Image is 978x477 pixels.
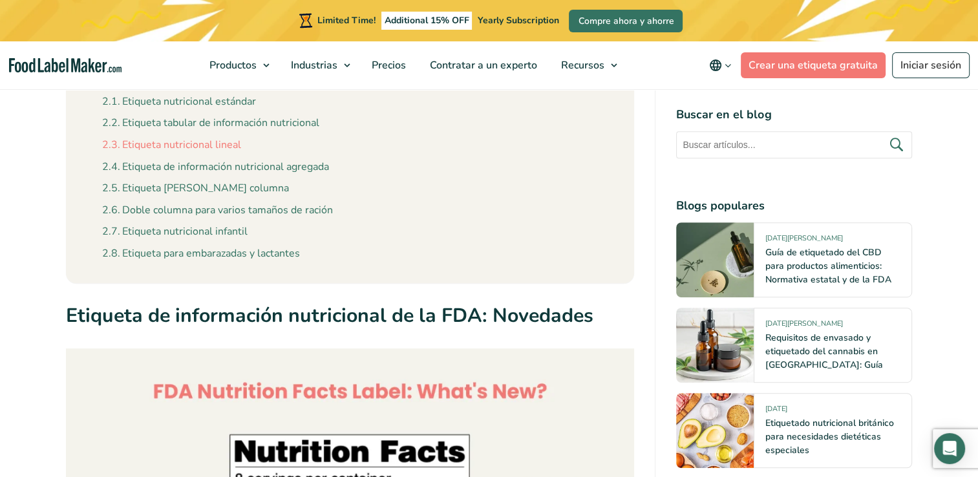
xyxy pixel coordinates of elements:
[368,58,407,72] span: Precios
[102,246,300,262] a: Etiqueta para embarazadas y lactantes
[102,137,241,154] a: Etiqueta nutricional lineal
[549,41,624,89] a: Recursos
[418,41,546,89] a: Contratar a un experto
[765,404,787,419] span: [DATE]
[765,319,842,334] span: [DATE][PERSON_NAME]
[381,12,473,30] span: Additional 15% OFF
[765,417,893,456] a: Etiquetado nutricional británico para necesidades dietéticas especiales
[102,224,248,240] a: Etiqueta nutricional infantil
[765,332,882,371] a: Requisitos de envasado y etiquetado del cannabis en [GEOGRAPHIC_DATA]: Guía
[360,41,415,89] a: Precios
[198,41,276,89] a: Productos
[279,41,357,89] a: Industrias
[102,94,256,111] a: Etiqueta nutricional estándar
[102,180,289,197] a: Etiqueta [PERSON_NAME] columna
[676,131,912,158] input: Buscar artículos...
[317,14,376,26] span: Limited Time!
[676,197,912,215] h4: Blogs populares
[426,58,538,72] span: Contratar a un experto
[206,58,258,72] span: Productos
[741,52,886,78] a: Crear una etiqueta gratuita
[765,233,842,248] span: [DATE][PERSON_NAME]
[676,106,912,123] h4: Buscar en el blog
[934,433,965,464] div: Open Intercom Messenger
[765,246,891,286] a: Guía de etiquetado del CBD para productos alimenticios: Normativa estatal y de la FDA
[557,58,606,72] span: Recursos
[102,202,333,219] a: Doble columna para varios tamaños de ración
[892,52,970,78] a: Iniciar sesión
[102,159,329,176] a: Etiqueta de información nutricional agregada
[66,302,593,329] strong: Etiqueta de información nutricional de la FDA: Novedades
[102,115,319,132] a: Etiqueta tabular de información nutricional
[287,58,339,72] span: Industrias
[478,14,558,26] span: Yearly Subscription
[569,10,683,32] a: Compre ahora y ahorre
